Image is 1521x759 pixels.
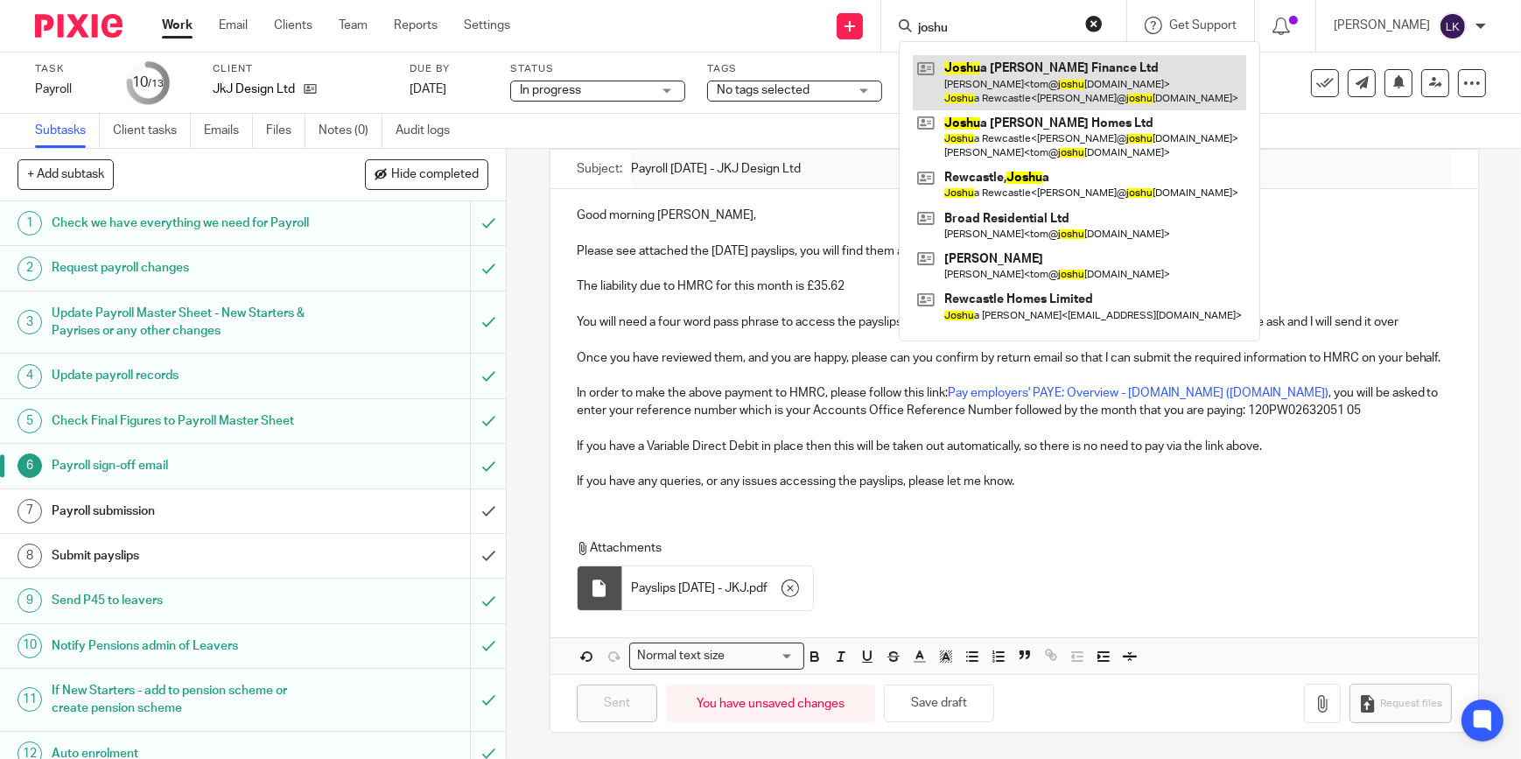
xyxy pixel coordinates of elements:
img: svg%3E [1439,12,1467,40]
p: Please see attached the [DATE] payslips, you will find them at the very bottom of this email unde... [577,242,1452,260]
label: Tags [707,62,882,76]
h1: Payroll sign-off email [52,453,319,479]
div: You have unsaved changes [666,685,875,722]
a: Reports [394,17,438,34]
h1: Update Payroll Master Sheet - New Starters & Payrises or any other changes [52,300,319,345]
p: In order to make the above payment to HMRC, please follow this link: , you will be asked to enter... [577,384,1452,420]
span: Normal text size [634,647,729,665]
button: Request files [1349,684,1451,723]
p: [PERSON_NAME] [1334,17,1430,34]
h1: Submit payslips [52,543,319,569]
button: + Add subtask [18,159,114,189]
div: 10 [18,634,42,658]
div: 6 [18,453,42,478]
span: [DATE] [410,83,446,95]
div: 1 [18,211,42,235]
div: 3 [18,310,42,334]
button: Clear [1085,15,1103,32]
div: 5 [18,409,42,433]
h1: Request payroll changes [52,255,319,281]
a: Client tasks [113,114,191,148]
a: Subtasks [35,114,100,148]
div: 8 [18,544,42,568]
h1: Check we have everything we need for Payroll [52,210,319,236]
p: You will need a four word pass phrase to access the payslips - this is the same as last month but... [577,313,1452,331]
div: . [622,566,813,610]
a: Email [219,17,248,34]
a: Files [266,114,305,148]
p: If you have any queries, or any issues accessing the payslips, please let me know. [577,473,1452,490]
span: Get Support [1169,19,1237,32]
small: /13 [148,79,164,88]
div: 10 [132,73,164,93]
p: Attachments [577,539,1427,557]
div: 11 [18,687,42,712]
span: pdf [749,580,768,597]
button: Hide completed [365,159,488,189]
label: Client [213,62,388,76]
p: Once you have reviewed them, and you are happy, please can you confirm by return email so that I ... [577,349,1452,367]
input: Search [916,21,1074,37]
h1: Notify Pensions admin of Leavers [52,633,319,659]
a: Emails [204,114,253,148]
a: Clients [274,17,312,34]
h1: If New Starters - add to pension scheme or create pension scheme [52,678,319,722]
label: Due by [410,62,488,76]
input: Sent [577,685,657,722]
h1: Check Final Figures to Payroll Master Sheet [52,408,319,434]
a: Team [339,17,368,34]
a: Pay employers' PAYE: Overview - [DOMAIN_NAME] ([DOMAIN_NAME]) [948,387,1328,399]
p: Good morning [PERSON_NAME], [577,207,1452,224]
p: JkJ Design Ltd [213,81,295,98]
div: Payroll [35,81,105,98]
div: 7 [18,499,42,524]
span: Payslips [DATE] - JKJ [631,580,746,597]
span: No tags selected [717,84,810,96]
a: Audit logs [396,114,463,148]
label: Status [510,62,685,76]
span: Request files [1380,697,1442,711]
h1: Payroll submission [52,498,319,524]
h1: Send P45 to leavers [52,587,319,614]
a: Notes (0) [319,114,382,148]
button: Save draft [884,685,994,722]
div: 2 [18,257,42,281]
h1: Update payroll records [52,362,319,389]
label: Subject: [577,160,622,178]
div: 9 [18,588,42,613]
label: Task [35,62,105,76]
img: Pixie [35,14,123,38]
p: The liability due to HMRC for this month is £35.62 [577,278,1452,295]
p: If you have a Variable Direct Debit in place then this will be taken out automatically, so there ... [577,438,1452,455]
a: Settings [464,17,510,34]
span: In progress [520,84,581,96]
a: Work [162,17,193,34]
div: Search for option [629,643,804,670]
div: 4 [18,364,42,389]
span: Hide completed [391,168,479,182]
input: Search for option [731,647,794,665]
